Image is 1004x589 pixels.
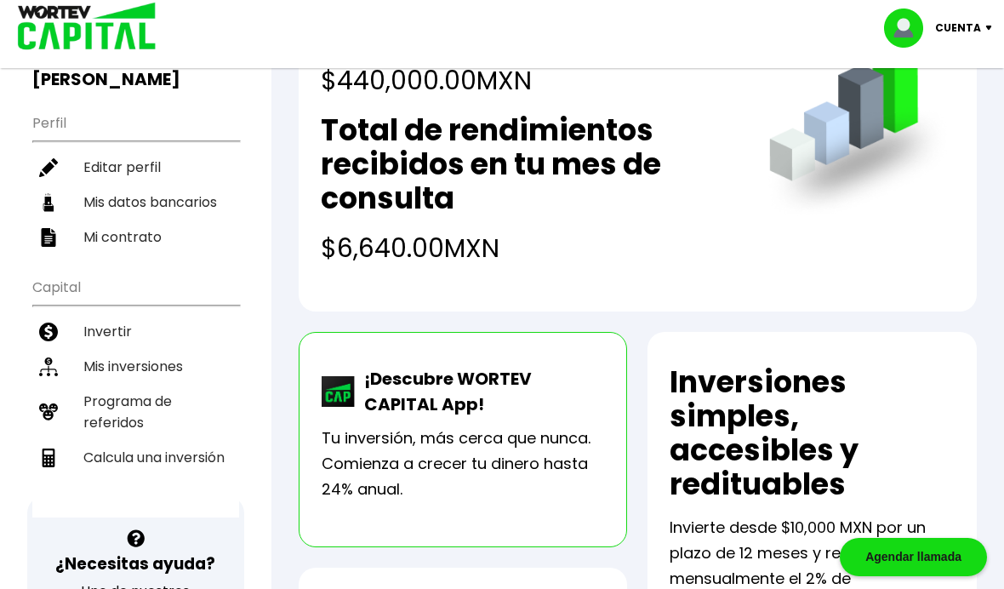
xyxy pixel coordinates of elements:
p: ¡Descubre WORTEV CAPITAL App! [356,366,605,417]
h4: $440,000.00 MXN [321,61,735,100]
img: calculadora-icon.17d418c4.svg [39,449,58,467]
img: datos-icon.10cf9172.svg [39,193,58,212]
ul: Perfil [32,104,239,254]
a: Editar perfil [32,150,239,185]
ul: Capital [32,268,239,518]
img: recomiendanos-icon.9b8e9327.svg [39,403,58,421]
h4: $6,640.00 MXN [321,229,735,267]
div: Agendar llamada [840,538,987,576]
b: [PERSON_NAME] [32,67,180,91]
img: wortev-capital-app-icon [322,376,356,407]
img: grafica.516fef24.png [762,27,955,220]
a: Mi contrato [32,220,239,254]
h2: Total de rendimientos recibidos en tu mes de consulta [321,113,735,215]
img: editar-icon.952d3147.svg [39,158,58,177]
a: Calcula una inversión [32,440,239,475]
img: contrato-icon.f2db500c.svg [39,228,58,247]
p: Tu inversión, más cerca que nunca. Comienza a crecer tu dinero hasta 24% anual. [322,426,605,502]
a: Mis inversiones [32,349,239,384]
h3: ¿Necesitas ayuda? [55,552,215,576]
h2: Inversiones simples, accesibles y redituables [670,365,955,501]
p: Cuenta [935,15,981,41]
img: invertir-icon.b3b967d7.svg [39,323,58,341]
img: inversiones-icon.6695dc30.svg [39,357,58,376]
h3: Buen día, [32,48,239,90]
img: profile-image [884,9,935,48]
a: Mis datos bancarios [32,185,239,220]
img: icon-down [981,26,1004,31]
a: Programa de referidos [32,384,239,440]
a: Invertir [32,314,239,349]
